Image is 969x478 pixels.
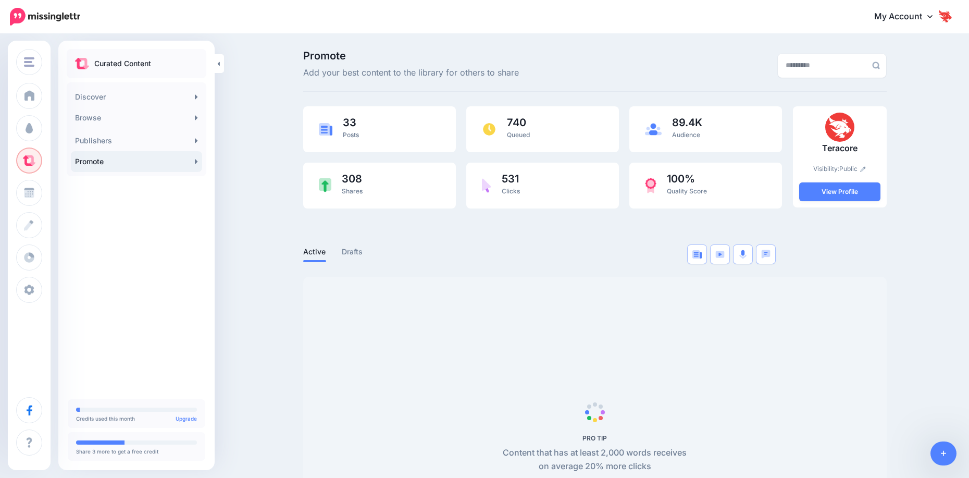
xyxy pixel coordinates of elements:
a: Promote [71,151,202,172]
p: Content that has at least 2,000 words receives on average 20% more clicks [497,446,692,473]
span: Add your best content to the library for others to share [303,66,519,80]
a: Drafts [342,246,363,258]
span: Queued [507,131,530,139]
img: Missinglettr [10,8,80,26]
img: chat-square-blue.png [761,250,771,259]
span: 33 [343,117,359,128]
a: Browse [71,107,202,128]
img: microphone.png [739,250,747,259]
img: video-blue.png [715,251,725,258]
a: Active [303,246,326,258]
span: Clicks [502,187,520,195]
a: Publishers [71,130,202,151]
img: pointer-purple.png [482,178,491,193]
img: menu.png [24,57,34,67]
span: 308 [342,174,363,184]
h5: PRO TIP [497,434,692,442]
p: Curated Content [94,57,151,70]
a: Public [839,165,866,173]
img: clock.png [482,122,496,137]
a: View Profile [799,182,880,201]
img: search-grey-6.png [872,62,880,69]
img: picture-bsa81095_thumb.png [825,113,854,142]
span: Promote [303,51,519,61]
span: Shares [342,187,363,195]
a: Discover [71,87,202,107]
span: Posts [343,131,359,139]
span: 100% [667,174,707,184]
p: Teracore [799,142,880,155]
img: pencil.png [860,166,866,172]
img: article-blue.png [319,123,332,135]
p: Visibility: [799,164,880,174]
img: prize-red.png [645,178,656,193]
img: article-blue.png [692,250,702,259]
img: users-blue.png [645,123,662,136]
span: 531 [502,174,520,184]
a: My Account [864,4,953,30]
span: Audience [672,131,700,139]
img: curate.png [75,58,89,69]
span: 740 [507,117,530,128]
span: 89.4K [672,117,702,128]
img: share-green.png [319,178,331,192]
span: Quality Score [667,187,707,195]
